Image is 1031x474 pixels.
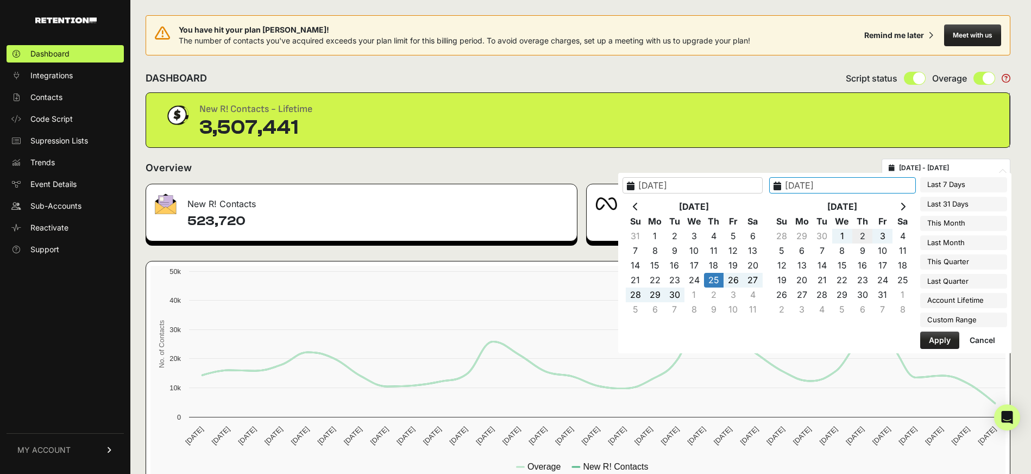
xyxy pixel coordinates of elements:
[772,214,792,229] th: Su
[818,425,839,446] text: [DATE]
[852,214,872,229] th: Th
[852,273,872,288] td: 23
[595,197,617,210] img: fa-meta-2f981b61bb99beabf952f7030308934f19ce035c18b003e963880cc3fabeebb7.png
[792,214,812,229] th: Mo
[164,102,191,129] img: dollar-coin-05c43ed7efb7bc0c12610022525b4bbbb207c7efeef5aecc26f025e68dcafac9.png
[645,244,665,258] td: 8
[30,244,59,255] span: Support
[920,293,1007,308] li: Account Lifetime
[7,241,124,258] a: Support
[724,258,743,273] td: 19
[30,157,55,168] span: Trends
[704,258,724,273] td: 18
[146,184,577,217] div: New R! Contacts
[772,244,792,258] td: 5
[665,273,684,288] td: 23
[892,273,913,288] td: 25
[724,288,743,302] td: 3
[7,132,124,149] a: Supression Lists
[30,48,70,59] span: Dashboard
[7,219,124,236] a: Reactivate
[944,24,1001,46] button: Meet with us
[872,302,892,317] td: 7
[704,302,724,317] td: 9
[852,244,872,258] td: 9
[724,273,743,288] td: 26
[7,67,124,84] a: Integrations
[645,258,665,273] td: 15
[724,229,743,244] td: 5
[872,229,892,244] td: 3
[684,258,704,273] td: 17
[872,214,892,229] th: Fr
[169,296,181,304] text: 40k
[832,214,852,229] th: We
[527,462,561,471] text: Overage
[712,425,733,446] text: [DATE]
[791,425,813,446] text: [DATE]
[30,201,81,211] span: Sub-Accounts
[923,425,945,446] text: [DATE]
[342,425,363,446] text: [DATE]
[872,273,892,288] td: 24
[501,425,522,446] text: [DATE]
[580,425,601,446] text: [DATE]
[146,71,207,86] h2: DASHBOARD
[30,135,88,146] span: Supression Lists
[199,117,312,139] div: 3,507,441
[210,425,231,446] text: [DATE]
[792,288,812,302] td: 27
[633,425,654,446] text: [DATE]
[30,114,73,124] span: Code Script
[645,273,665,288] td: 22
[30,92,62,103] span: Contacts
[743,273,763,288] td: 27
[724,244,743,258] td: 12
[724,302,743,317] td: 10
[846,72,897,85] span: Script status
[169,326,181,334] text: 30k
[665,229,684,244] td: 2
[704,288,724,302] td: 2
[645,288,665,302] td: 29
[864,30,924,41] div: Remind me later
[792,273,812,288] td: 20
[950,425,971,446] text: [DATE]
[665,214,684,229] th: Tu
[527,425,549,446] text: [DATE]
[772,273,792,288] td: 19
[844,425,865,446] text: [DATE]
[684,214,704,229] th: We
[812,288,832,302] td: 28
[665,244,684,258] td: 9
[7,176,124,193] a: Event Details
[977,425,998,446] text: [DATE]
[626,288,645,302] td: 28
[920,177,1007,192] li: Last 7 Days
[743,244,763,258] td: 13
[852,229,872,244] td: 2
[626,258,645,273] td: 14
[35,17,97,23] img: Retention.com
[422,425,443,446] text: [DATE]
[724,214,743,229] th: Fr
[892,288,913,302] td: 1
[179,24,750,35] span: You have hit your plan [PERSON_NAME]!
[892,244,913,258] td: 11
[7,154,124,171] a: Trends
[704,273,724,288] td: 25
[155,194,177,214] img: fa-envelope-19ae18322b30453b285274b1b8af3d052b27d846a4fbe8435d1a52b978f639a2.png
[920,235,1007,251] li: Last Month
[369,425,390,446] text: [DATE]
[765,425,786,446] text: [DATE]
[872,258,892,273] td: 17
[30,222,68,233] span: Reactivate
[236,425,257,446] text: [DATE]
[684,229,704,244] td: 3
[17,445,71,456] span: MY ACCOUNT
[743,302,763,317] td: 11
[169,354,181,363] text: 20k
[832,302,852,317] td: 5
[832,229,852,244] td: 1
[932,72,967,85] span: Overage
